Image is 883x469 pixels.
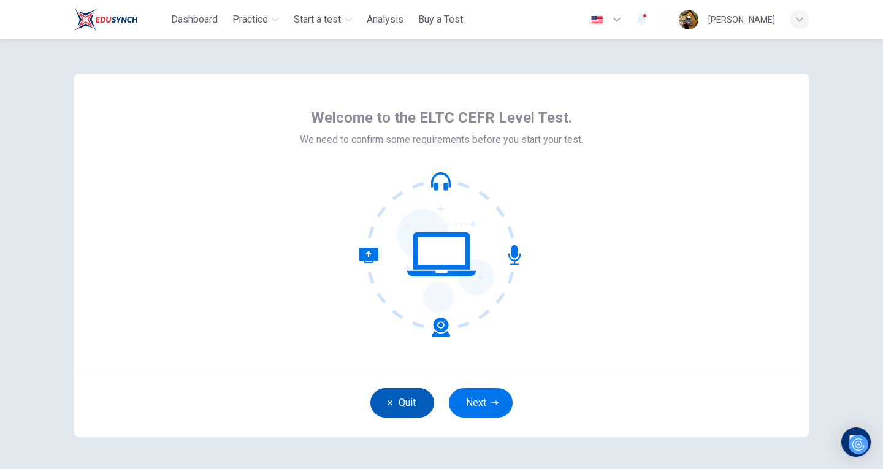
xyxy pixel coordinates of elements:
[418,12,463,27] span: Buy a Test
[300,132,583,147] span: We need to confirm some requirements before you start your test.
[708,12,775,27] div: [PERSON_NAME]
[289,9,357,31] button: Start a test
[679,10,698,29] img: Profile picture
[449,388,513,418] button: Next
[227,9,284,31] button: Practice
[841,427,871,457] div: Open Intercom Messenger
[171,12,218,27] span: Dashboard
[166,9,223,31] button: Dashboard
[294,12,341,27] span: Start a test
[74,7,138,32] img: ELTC logo
[413,9,468,31] button: Buy a Test
[74,7,166,32] a: ELTC logo
[370,388,434,418] button: Quit
[232,12,268,27] span: Practice
[311,108,572,128] span: Welcome to the ELTC CEFR Level Test.
[367,12,403,27] span: Analysis
[589,15,605,25] img: en
[362,9,408,31] button: Analysis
